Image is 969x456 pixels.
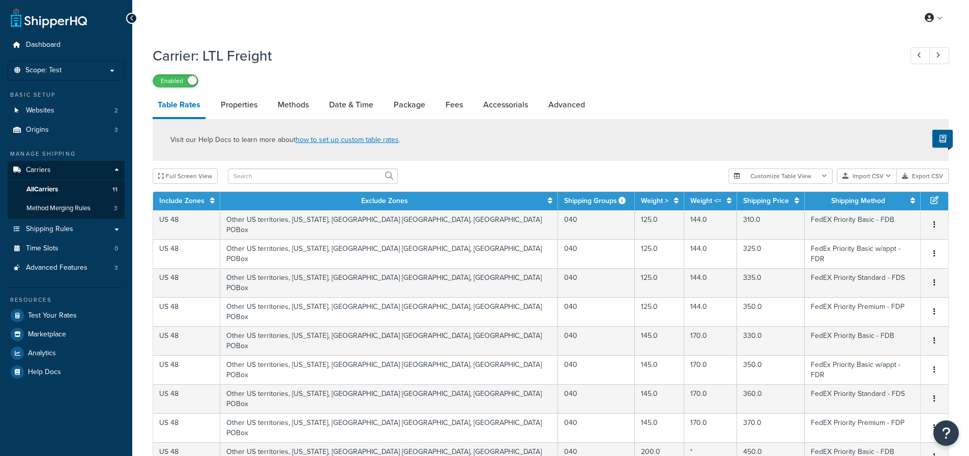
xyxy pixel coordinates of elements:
td: US 48 [153,239,220,268]
td: 335.0 [737,268,805,297]
li: Origins [8,121,125,139]
td: US 48 [153,355,220,384]
span: Carriers [26,166,51,175]
th: Shipping Groups [558,192,635,210]
a: Package [389,93,430,117]
span: 3 [114,264,118,272]
td: 040 [558,268,635,297]
a: Advanced Features3 [8,259,125,277]
li: Advanced Features [8,259,125,277]
a: Previous Record [911,47,930,64]
td: 040 [558,297,635,326]
td: Other US territories, [US_STATE], [GEOGRAPHIC_DATA] [GEOGRAPHIC_DATA], [GEOGRAPHIC_DATA] POBox [220,239,558,268]
span: 3 [114,126,118,134]
a: how to set up custom table rates [296,134,399,145]
td: US 48 [153,413,220,442]
a: Next Record [929,47,949,64]
td: 170.0 [684,384,737,413]
span: Origins [26,126,49,134]
h1: Carrier: LTL Freight [153,46,892,66]
td: 125.0 [635,239,684,268]
td: Other US territories, [US_STATE], [GEOGRAPHIC_DATA] [GEOGRAPHIC_DATA], [GEOGRAPHIC_DATA] POBox [220,268,558,297]
td: 144.0 [684,268,737,297]
a: Methods [273,93,314,117]
td: 125.0 [635,268,684,297]
a: Help Docs [8,363,125,381]
td: Other US territories, [US_STATE], [GEOGRAPHIC_DATA] [GEOGRAPHIC_DATA], [GEOGRAPHIC_DATA] POBox [220,355,558,384]
td: 350.0 [737,355,805,384]
div: Resources [8,296,125,304]
button: Show Help Docs [932,130,953,148]
a: Websites2 [8,101,125,120]
button: Open Resource Center [933,420,959,446]
a: AllCarriers11 [8,180,125,199]
span: Scope: Test [25,66,62,75]
td: 170.0 [684,355,737,384]
td: 040 [558,210,635,239]
a: Weight > [641,195,668,206]
span: Test Your Rates [28,311,77,320]
a: Include Zones [159,195,204,206]
p: Visit our Help Docs to learn more about . [170,134,400,146]
td: FedEx Priority Basic w/appt - FDR [805,355,921,384]
td: Other US territories, [US_STATE], [GEOGRAPHIC_DATA] [GEOGRAPHIC_DATA], [GEOGRAPHIC_DATA] POBox [220,297,558,326]
a: Marketplace [8,325,125,344]
span: Time Slots [26,244,58,253]
span: All Carriers [26,185,58,194]
td: 145.0 [635,326,684,355]
a: Date & Time [324,93,378,117]
a: Table Rates [153,93,205,119]
li: Websites [8,101,125,120]
td: 040 [558,239,635,268]
span: 3 [114,204,118,213]
button: Full Screen View [153,168,218,184]
td: 144.0 [684,297,737,326]
td: 350.0 [737,297,805,326]
a: Weight <= [690,195,721,206]
input: Search [228,168,398,184]
td: 370.0 [737,413,805,442]
li: Carriers [8,161,125,219]
button: Customize Table View [728,168,833,184]
a: Shipping Price [743,195,789,206]
td: US 48 [153,326,220,355]
button: Export CSV [897,168,949,184]
span: 0 [114,244,118,253]
td: 125.0 [635,210,684,239]
div: Basic Setup [8,91,125,99]
td: US 48 [153,384,220,413]
a: Advanced [543,93,590,117]
td: 145.0 [635,384,684,413]
a: Origins3 [8,121,125,139]
td: 170.0 [684,413,737,442]
td: 170.0 [684,326,737,355]
button: Import CSV [837,168,897,184]
a: Shipping Rules [8,220,125,239]
td: 145.0 [635,355,684,384]
td: 310.0 [737,210,805,239]
td: FedEX Priority Premium - FDP [805,413,921,442]
span: Shipping Rules [26,225,73,234]
td: US 48 [153,210,220,239]
td: 144.0 [684,239,737,268]
td: 360.0 [737,384,805,413]
span: Method Merging Rules [26,204,91,213]
a: Test Your Rates [8,306,125,325]
label: Enabled [153,75,198,87]
span: Dashboard [26,41,61,49]
a: Dashboard [8,36,125,54]
td: US 48 [153,268,220,297]
a: Fees [441,93,468,117]
a: Time Slots0 [8,239,125,258]
a: Exclude Zones [361,195,408,206]
span: Help Docs [28,368,61,377]
a: Method Merging Rules3 [8,199,125,218]
div: Manage Shipping [8,150,125,158]
td: FedEX Priority Standard - FDS [805,384,921,413]
li: Method Merging Rules [8,199,125,218]
td: 325.0 [737,239,805,268]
